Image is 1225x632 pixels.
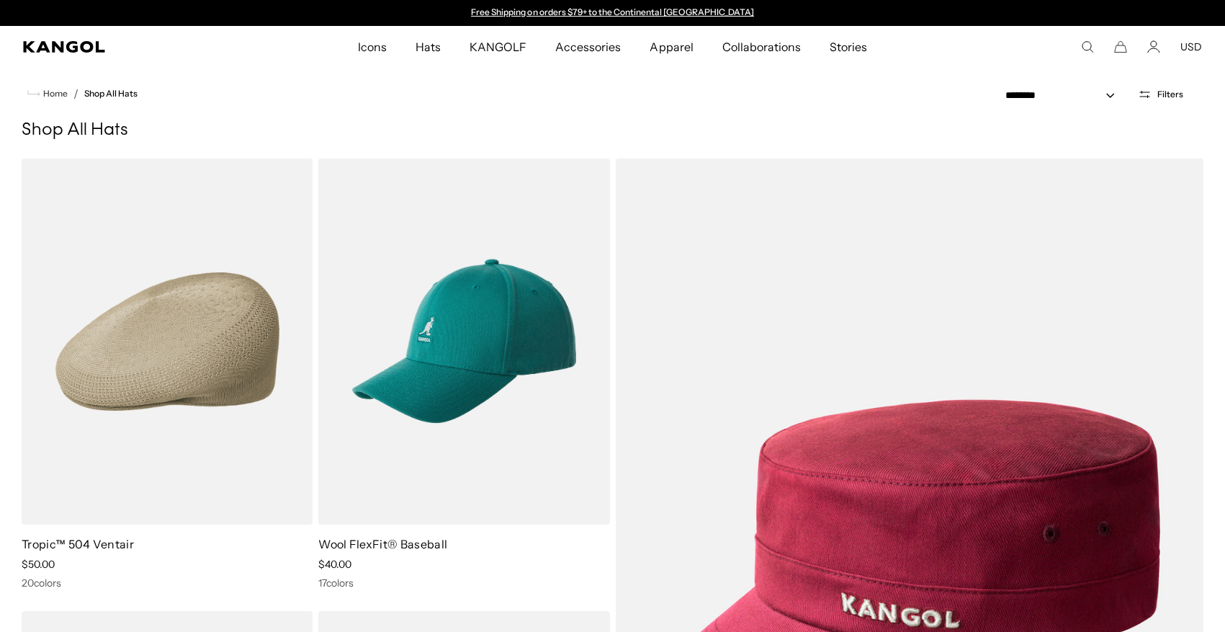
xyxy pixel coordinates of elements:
h1: Shop All Hats [22,120,1203,141]
span: KANGOLF [470,26,526,68]
span: Home [40,89,68,99]
span: Filters [1157,89,1183,99]
div: 20 colors [22,577,313,589]
button: USD [1180,40,1202,53]
summary: Search here [1081,40,1094,53]
a: Tropic™ 504 Ventair [22,537,134,551]
span: Icons [358,26,387,68]
li: / [68,85,78,102]
span: Accessories [555,26,621,68]
a: Icons [344,26,401,68]
a: Free Shipping on orders $79+ to the Continental [GEOGRAPHIC_DATA] [471,6,754,17]
a: Collaborations [708,26,815,68]
span: Stories [830,26,867,68]
a: Account [1147,40,1160,53]
span: $50.00 [22,558,55,571]
a: Kangol [23,41,236,53]
select: Sort by: Featured [1000,88,1129,103]
button: Open filters [1129,88,1192,101]
a: Hats [401,26,455,68]
button: Cart [1114,40,1127,53]
span: $40.00 [318,558,351,571]
div: 1 of 2 [465,7,761,19]
a: Accessories [541,26,635,68]
span: Hats [416,26,441,68]
a: KANGOLF [455,26,541,68]
div: Announcement [465,7,761,19]
img: Tropic™ 504 Ventair [22,159,313,525]
a: Shop All Hats [84,89,138,99]
a: Stories [815,26,881,68]
img: Wool FlexFit® Baseball [318,159,609,525]
a: Apparel [635,26,707,68]
a: Home [27,87,68,100]
span: Collaborations [722,26,801,68]
div: 17 colors [318,577,609,589]
slideshow-component: Announcement bar [465,7,761,19]
a: Wool FlexFit® Baseball [318,537,447,551]
span: Apparel [650,26,693,68]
